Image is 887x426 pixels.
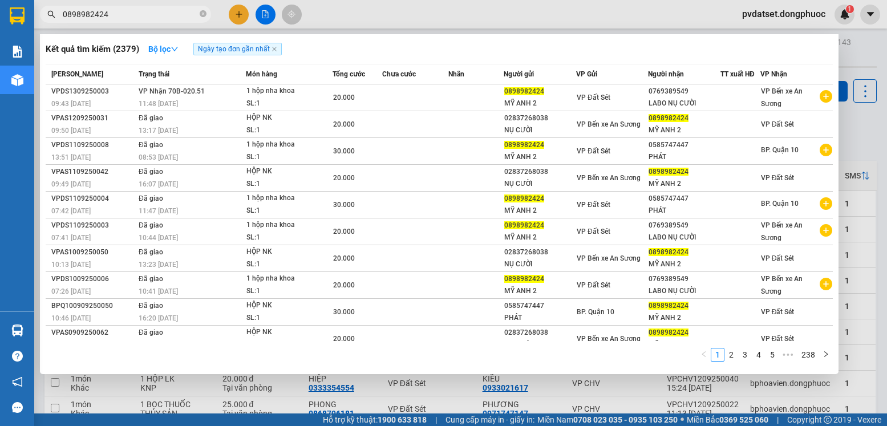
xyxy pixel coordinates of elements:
span: VP Đất Sét [577,201,610,209]
div: NỤ CƯỜI [504,258,576,270]
strong: Bộ lọc [148,44,179,54]
div: SL: 1 [246,124,332,137]
span: plus-circle [820,197,832,210]
li: Next 5 Pages [779,348,797,362]
div: 0769389549 [649,220,720,232]
div: PHÁT [649,151,720,163]
li: 5 [766,348,779,362]
strong: ĐỒNG PHƯỚC [90,6,156,16]
span: VP Đất Sét [761,335,795,343]
span: Tổng cước [333,70,365,78]
span: Ngày tạo đơn gần nhất [193,43,282,55]
span: 0898982424 [649,168,688,176]
button: Bộ lọcdown [139,40,188,58]
span: Đã giao [139,221,163,229]
span: 11:47 [DATE] [139,207,178,215]
span: 07:26 [DATE] [51,287,91,295]
span: plus-circle [820,90,832,103]
div: VPDS1009250006 [51,273,135,285]
div: VPDS1109250004 [51,193,135,205]
input: Tìm tên, số ĐT hoặc mã đơn [63,8,197,21]
div: VPAS1109250042 [51,166,135,178]
span: 20.000 [333,254,355,262]
span: VP Đất Sét [577,147,610,155]
div: HỘP NK [246,326,332,339]
li: 2 [724,348,738,362]
li: 238 [797,348,819,362]
span: 08:53 [DATE] [139,153,178,161]
div: NỤ CƯỜI [504,178,576,190]
div: MỸ ANH 2 [504,151,576,163]
div: VPDS1309250003 [51,86,135,98]
span: 30.000 [333,201,355,209]
span: 30.000 [333,147,355,155]
a: 1 [711,348,724,361]
div: 1 hộp nha khoa [246,139,332,151]
div: 02837268038 [504,327,576,339]
span: notification [12,376,23,387]
span: 20.000 [333,335,355,343]
span: VP Bến xe An Sương [577,120,641,128]
span: 11:48 [DATE] [139,100,178,108]
a: 4 [752,348,765,361]
a: 2 [725,348,738,361]
span: Người nhận [648,70,684,78]
div: VPAS1209250031 [51,112,135,124]
span: 0898982424 [504,87,544,95]
li: Next Page [819,348,833,362]
span: 0898982424 [504,275,544,283]
li: Previous Page [697,348,711,362]
span: VP Bến xe An Sương [577,174,641,182]
div: SL: 1 [246,339,332,351]
span: Đã giao [139,114,163,122]
span: 01 Võ Văn Truyện, KP.1, Phường 2 [90,34,157,48]
button: left [697,348,711,362]
span: VP Đất Sét [761,308,795,316]
span: 20.000 [333,120,355,128]
span: BP. Quận 10 [761,200,799,208]
span: Trạng thái [139,70,169,78]
li: 1 [711,348,724,362]
div: 1 hộp nha khoa [246,273,332,285]
span: VP Đất Sét [577,94,610,102]
span: Đã giao [139,194,163,202]
span: Nhãn [448,70,464,78]
div: 0585747447 [649,139,720,151]
div: VPAS1009250050 [51,246,135,258]
div: HỘP NK [246,165,332,178]
div: LABO NỤ CƯỜI [649,232,720,244]
div: VPAS0909250062 [51,327,135,339]
span: down [171,45,179,53]
span: close [272,46,277,52]
div: SL: 1 [246,232,332,244]
span: 0898982424 [649,328,688,336]
div: 1 hộp nha khoa [246,85,332,98]
a: 5 [766,348,779,361]
div: MỸ ANH 2 [504,205,576,217]
span: [PERSON_NAME] [51,70,103,78]
span: search [47,10,55,18]
span: right [823,351,829,358]
span: Chưa cước [382,70,416,78]
span: VP Nhận 70B-020.51 [139,87,205,95]
img: logo [4,7,55,57]
span: VP Đất Sét [761,254,795,262]
div: BPQ100909250050 [51,300,135,312]
div: 0585747447 [504,300,576,312]
div: HỘP NK [246,299,332,312]
span: 07:41 [DATE] [51,234,91,242]
span: 09:43 [DATE] [51,100,91,108]
span: VP Đất Sét [577,228,610,236]
span: 10:08:29 [DATE] [25,83,70,90]
img: solution-icon [11,46,23,58]
a: 238 [798,348,819,361]
span: 20.000 [333,281,355,289]
span: BP. Quận 10 [761,146,799,154]
span: VP Đất Sét [761,174,795,182]
div: 0769389549 [649,86,720,98]
div: 02837268038 [504,246,576,258]
span: VP Đất Sét [577,281,610,289]
span: VP Gửi [576,70,597,78]
div: HỘP NK [246,112,332,124]
img: warehouse-icon [11,324,23,336]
